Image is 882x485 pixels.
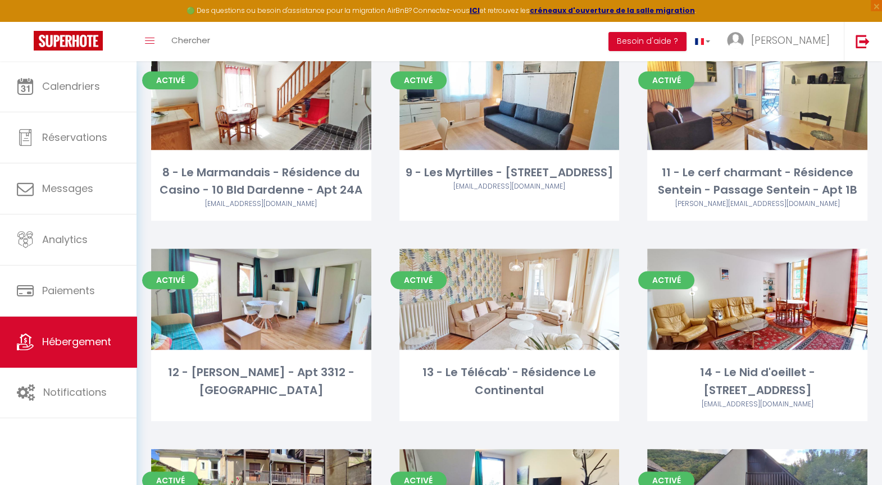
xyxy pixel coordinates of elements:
img: ... [727,32,744,49]
span: Chercher [171,34,210,46]
a: créneaux d'ouverture de la salle migration [530,6,695,15]
span: Activé [142,271,198,289]
span: Réservations [42,130,107,144]
a: Chercher [163,22,219,61]
img: Super Booking [34,31,103,51]
div: Airbnb [151,199,371,209]
span: Activé [390,71,447,89]
span: Hébergement [42,335,111,349]
div: 13 - Le Télécab' - Résidence Le Continental [399,364,620,399]
div: 12 - [PERSON_NAME] - Apt 3312 - [GEOGRAPHIC_DATA] [151,364,371,399]
div: 14 - Le Nid d'oeillet - [STREET_ADDRESS] [647,364,867,399]
a: ICI [470,6,480,15]
span: Activé [638,271,694,289]
span: Calendriers [42,79,100,93]
div: 11 - Le cerf charmant - Résidence Sentein - Passage Sentein - Apt 1B [647,164,867,199]
span: Activé [142,71,198,89]
a: ... [PERSON_NAME] [719,22,844,61]
div: 9 - Les Myrtilles - [STREET_ADDRESS] [399,164,620,181]
div: Airbnb [647,199,867,209]
span: Activé [390,271,447,289]
span: [PERSON_NAME] [751,33,830,47]
span: Activé [638,71,694,89]
button: Besoin d'aide ? [608,32,686,51]
button: Ouvrir le widget de chat LiveChat [9,4,43,38]
img: logout [856,34,870,48]
div: Airbnb [399,181,620,192]
span: Analytics [42,232,88,246]
div: Airbnb [647,399,867,410]
span: Messages [42,181,93,195]
div: 8 - Le Marmandais - Résidence du Casino - 10 Bld Dardenne - Apt 24A [151,164,371,199]
span: Notifications [43,385,107,399]
span: Paiements [42,283,95,298]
